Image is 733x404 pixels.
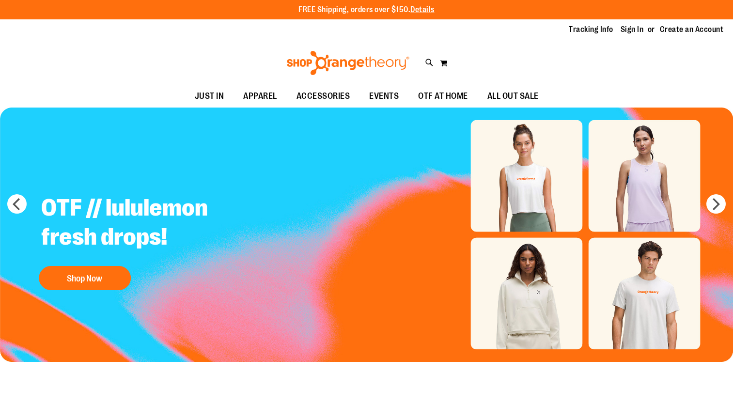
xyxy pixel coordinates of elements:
[487,85,539,107] span: ALL OUT SALE
[621,24,644,35] a: Sign In
[7,194,27,214] button: prev
[569,24,613,35] a: Tracking Info
[243,85,277,107] span: APPAREL
[418,85,468,107] span: OTF AT HOME
[296,85,350,107] span: ACCESSORIES
[195,85,224,107] span: JUST IN
[660,24,724,35] a: Create an Account
[285,51,411,75] img: Shop Orangetheory
[298,4,435,16] p: FREE Shipping, orders over $150.
[410,5,435,14] a: Details
[39,266,131,290] button: Shop Now
[34,186,275,261] h2: OTF // lululemon fresh drops!
[706,194,726,214] button: next
[369,85,399,107] span: EVENTS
